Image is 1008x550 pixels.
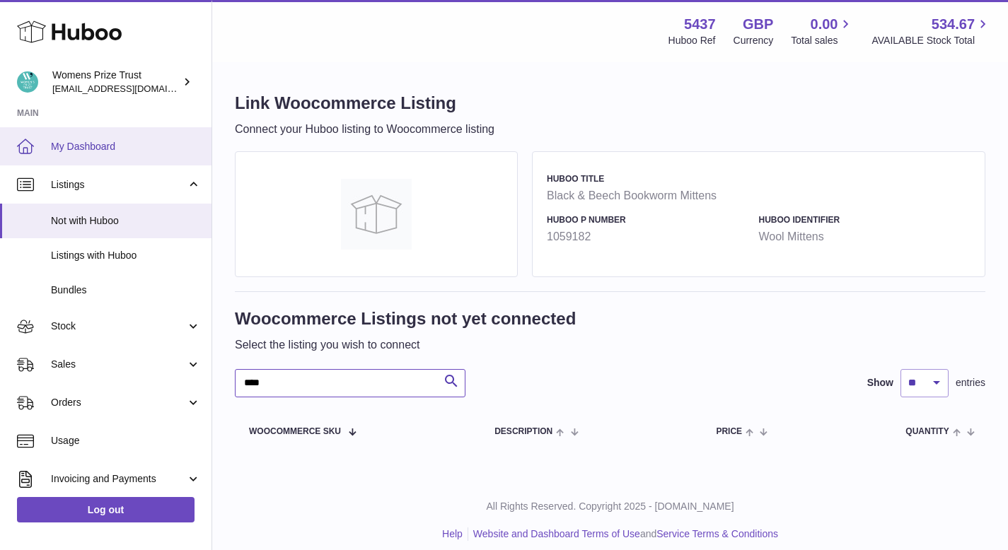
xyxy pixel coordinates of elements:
span: [EMAIL_ADDRESS][DOMAIN_NAME] [52,83,208,94]
h4: Huboo P number [547,214,752,226]
span: Stock [51,320,186,333]
strong: Black & Beech Bookworm Mittens [547,188,963,204]
span: Listings with Huboo [51,249,201,262]
h4: Huboo Title [547,173,963,185]
a: Log out [17,497,195,522]
span: Price [716,427,742,436]
strong: 5437 [684,15,716,34]
a: Website and Dashboard Terms of Use [473,528,640,539]
p: Select the listing you wish to connect [235,337,576,353]
span: Total sales [791,34,854,47]
span: Sales [51,358,186,371]
a: 534.67 AVAILABLE Stock Total [871,15,991,47]
span: Description [494,427,552,436]
h1: Woocommerce Listings not yet connected [235,308,576,330]
span: Not with Huboo [51,214,201,228]
a: Help [442,528,463,539]
strong: Wool Mittens [759,229,964,245]
div: Womens Prize Trust [52,69,180,95]
p: Connect your Huboo listing to Woocommerce listing [235,122,494,137]
span: Quantity [905,427,949,436]
h4: Huboo Identifier [759,214,964,226]
span: Usage [51,434,201,447]
img: Black & Beech Bookworm Mittens [341,179,412,250]
span: My Dashboard [51,140,201,153]
span: Listings [51,178,186,192]
span: entries [956,376,985,390]
label: Show [867,376,893,390]
span: AVAILABLE Stock Total [871,34,991,47]
span: Woocommerce SKU [249,427,341,436]
span: Invoicing and Payments [51,472,186,486]
span: Bundles [51,283,201,297]
a: 0.00 Total sales [791,15,854,47]
div: Currency [734,34,774,47]
h1: Link Woocommerce Listing [235,92,494,115]
a: Service Terms & Conditions [656,528,778,539]
strong: GBP [743,15,773,34]
span: 534.67 [932,15,975,34]
span: Orders [51,396,186,409]
p: All Rights Reserved. Copyright 2025 - [DOMAIN_NAME] [224,500,997,513]
span: 0.00 [811,15,838,34]
img: info@womensprizeforfiction.co.uk [17,71,38,93]
li: and [468,527,778,541]
strong: 1059182 [547,229,752,245]
div: Huboo Ref [668,34,716,47]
